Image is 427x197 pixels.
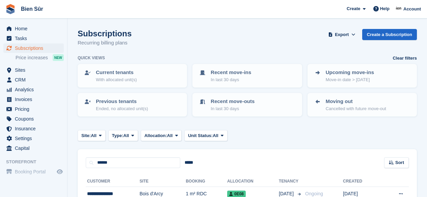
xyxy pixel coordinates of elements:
[15,43,55,53] span: Subscriptions
[3,75,64,85] a: menu
[327,29,357,40] button: Export
[96,69,137,76] p: Current tenants
[211,76,251,83] p: In last 30 days
[184,130,227,141] button: Unit Status: All
[3,124,64,133] a: menu
[78,55,105,61] h6: Quick views
[16,55,48,61] span: Price increases
[3,34,64,43] a: menu
[3,65,64,75] a: menu
[108,130,138,141] button: Type: All
[15,24,55,33] span: Home
[326,69,374,76] p: Upcoming move-ins
[3,85,64,94] a: menu
[96,98,148,105] p: Previous tenants
[188,132,213,139] span: Unit Status:
[3,134,64,143] a: menu
[3,95,64,104] a: menu
[308,94,416,116] a: Moving out Cancelled with future move-out
[56,168,64,176] a: Preview store
[5,4,16,14] img: stora-icon-8386f47178a22dfd0bd8f6a31ec36ba5ce8667c1dd55bd0f319d3a0aa187defe.svg
[15,85,55,94] span: Analytics
[227,176,279,187] th: Allocation
[139,176,186,187] th: Site
[343,176,381,187] th: Created
[6,159,67,165] span: Storefront
[15,104,55,114] span: Pricing
[403,6,421,12] span: Account
[193,94,301,116] a: Recent move-outs In last 30 days
[96,105,148,112] p: Ended, no allocated unit(s)
[15,114,55,124] span: Coupons
[18,3,46,14] a: Bien Sûr
[326,98,386,105] p: Moving out
[91,132,97,139] span: All
[78,39,132,47] p: Recurring billing plans
[144,132,167,139] span: Allocation:
[15,75,55,85] span: CRM
[213,132,218,139] span: All
[141,130,182,141] button: Allocation: All
[3,24,64,33] a: menu
[211,98,255,105] p: Recent move-outs
[15,143,55,153] span: Capital
[15,134,55,143] span: Settings
[3,167,64,176] a: menu
[3,114,64,124] a: menu
[15,34,55,43] span: Tasks
[3,43,64,53] a: menu
[380,5,390,12] span: Help
[53,54,64,61] div: NEW
[186,176,227,187] th: Booking
[308,65,416,87] a: Upcoming move-ins Move-in date > [DATE]
[279,176,302,187] th: Tenancy
[96,76,137,83] p: With allocated unit(s)
[362,29,417,40] a: Create a Subscription
[211,105,255,112] p: In last 30 days
[123,132,129,139] span: All
[335,31,349,38] span: Export
[86,176,139,187] th: Customer
[305,191,323,196] span: Ongoing
[78,65,186,87] a: Current tenants With allocated unit(s)
[15,65,55,75] span: Sites
[78,130,106,141] button: Site: All
[15,124,55,133] span: Insurance
[81,132,91,139] span: Site:
[167,132,173,139] span: All
[326,105,386,112] p: Cancelled with future move-out
[15,167,55,176] span: Booking Portal
[78,94,186,116] a: Previous tenants Ended, no allocated unit(s)
[112,132,124,139] span: Type:
[396,5,402,12] img: Asmaa Habri
[395,159,404,166] span: Sort
[211,69,251,76] p: Recent move-ins
[193,65,301,87] a: Recent move-ins In last 30 days
[15,95,55,104] span: Invoices
[326,76,374,83] p: Move-in date > [DATE]
[393,55,417,62] a: Clear filters
[347,5,360,12] span: Create
[3,143,64,153] a: menu
[3,104,64,114] a: menu
[78,29,132,38] h1: Subscriptions
[16,54,64,61] a: Price increases NEW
